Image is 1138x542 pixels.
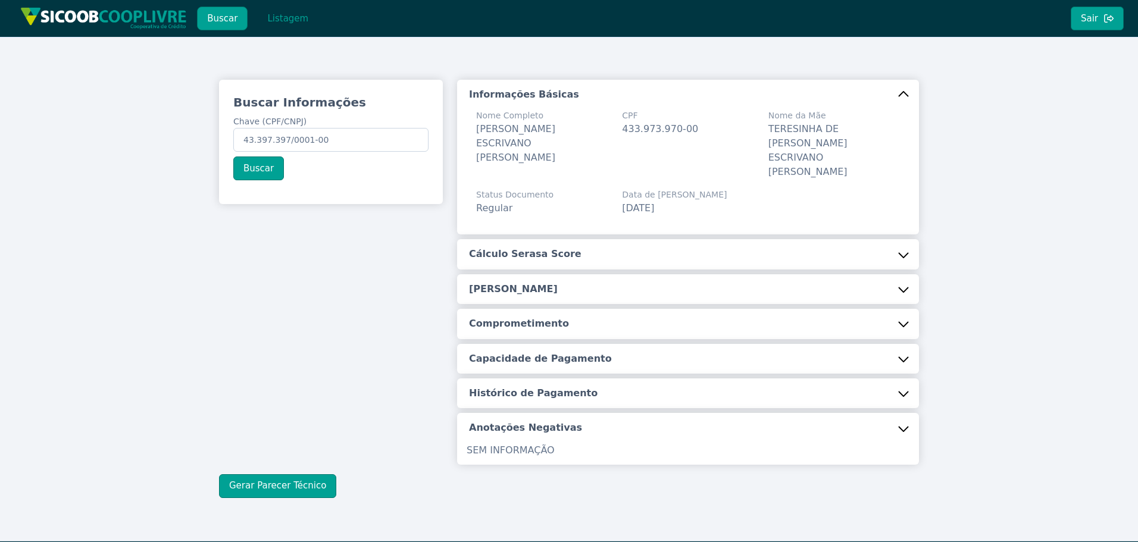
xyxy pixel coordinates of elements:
[469,88,579,101] h5: Informações Básicas
[622,202,654,214] span: [DATE]
[197,7,248,30] button: Buscar
[467,443,909,458] p: SEM INFORMAÇÃO
[233,117,307,126] span: Chave (CPF/CNPJ)
[768,123,848,177] span: TERESINHA DE [PERSON_NAME] ESCRIVANO [PERSON_NAME]
[622,189,727,201] span: Data de [PERSON_NAME]
[469,317,569,330] h5: Comprometimento
[457,378,919,408] button: Histórico de Pagamento
[457,344,919,374] button: Capacidade de Pagamento
[469,247,581,261] h5: Cálculo Serasa Score
[20,7,187,29] img: img/sicoob_cooplivre.png
[219,474,336,498] button: Gerar Parecer Técnico
[469,387,598,400] h5: Histórico de Pagamento
[469,421,582,434] h5: Anotações Negativas
[233,128,429,152] input: Chave (CPF/CNPJ)
[257,7,318,30] button: Listagem
[768,109,900,122] span: Nome da Mãe
[1071,7,1124,30] button: Sair
[457,274,919,304] button: [PERSON_NAME]
[457,413,919,443] button: Anotações Negativas
[476,123,555,163] span: [PERSON_NAME] ESCRIVANO [PERSON_NAME]
[476,189,554,201] span: Status Documento
[233,156,284,180] button: Buscar
[622,123,698,134] span: 433.973.970-00
[457,80,919,109] button: Informações Básicas
[469,352,612,365] h5: Capacidade de Pagamento
[476,202,512,214] span: Regular
[457,239,919,269] button: Cálculo Serasa Score
[476,109,608,122] span: Nome Completo
[457,309,919,339] button: Comprometimento
[469,283,558,296] h5: [PERSON_NAME]
[622,109,698,122] span: CPF
[233,94,429,111] h3: Buscar Informações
